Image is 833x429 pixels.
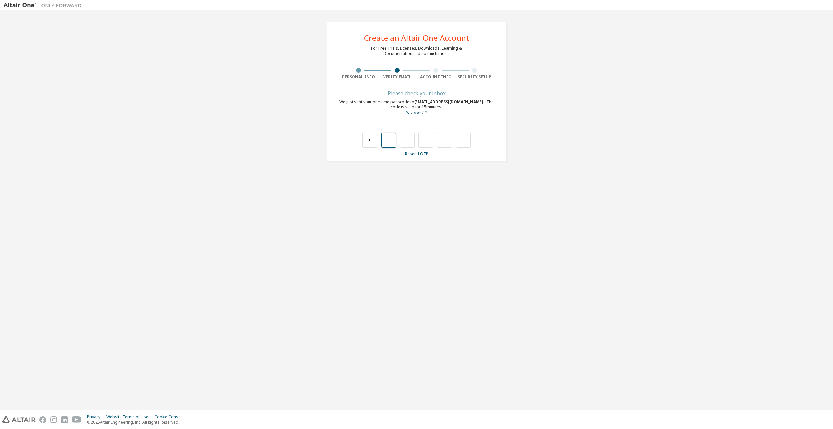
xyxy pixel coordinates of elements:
[417,74,455,80] div: Account Info
[3,2,85,8] img: Altair One
[61,416,68,423] img: linkedin.svg
[339,91,494,95] div: Please check your inbox
[39,416,46,423] img: facebook.svg
[2,416,36,423] img: altair_logo.svg
[339,74,378,80] div: Personal Info
[50,416,57,423] img: instagram.svg
[154,414,188,420] div: Cookie Consent
[378,74,417,80] div: Verify Email
[87,414,106,420] div: Privacy
[339,99,494,115] div: We just sent your one-time passcode to . The code is valid for 15 minutes.
[414,99,484,104] span: [EMAIL_ADDRESS][DOMAIN_NAME]
[87,420,188,425] p: © 2025 Altair Engineering, Inc. All Rights Reserved.
[364,34,469,42] div: Create an Altair One Account
[406,110,427,115] a: Go back to the registration form
[455,74,494,80] div: Security Setup
[405,151,428,157] a: Resend OTP
[106,414,154,420] div: Website Terms of Use
[371,46,462,56] div: For Free Trials, Licenses, Downloads, Learning & Documentation and so much more.
[72,416,81,423] img: youtube.svg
